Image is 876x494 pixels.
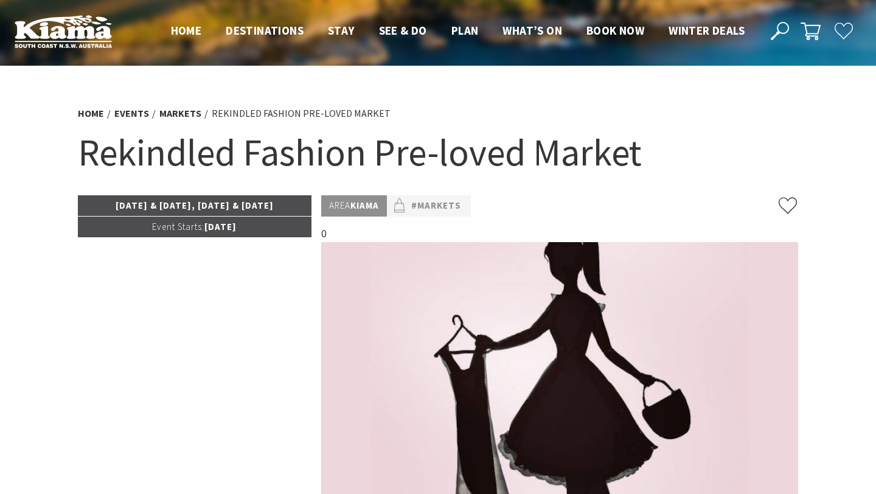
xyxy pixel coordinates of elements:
[171,23,202,39] a: Home
[159,21,757,41] nav: Main Menu
[226,23,304,38] span: Destinations
[212,106,391,122] li: Rekindled Fashion Pre-loved Market
[451,23,479,38] span: Plan
[226,23,304,39] a: Destinations
[669,23,745,38] span: Winter Deals
[329,200,350,211] span: Area
[502,23,562,38] span: What’s On
[502,23,562,39] a: What’s On
[411,198,461,214] a: #Markets
[669,23,745,39] a: Winter Deals
[78,128,798,177] h1: Rekindled Fashion Pre-loved Market
[328,23,355,38] span: Stay
[379,23,427,39] a: See & Do
[586,23,644,38] span: Book now
[78,217,311,237] p: [DATE]
[321,195,387,217] p: Kiama
[328,23,355,39] a: Stay
[114,107,149,120] a: Events
[586,23,644,39] a: Book now
[171,23,202,38] span: Home
[159,107,201,120] a: Markets
[379,23,427,38] span: See & Do
[78,195,311,216] p: [DATE] & [DATE], [DATE] & [DATE]
[15,15,112,48] img: Kiama Logo
[78,107,104,120] a: Home
[152,221,204,232] span: Event Starts:
[451,23,479,39] a: Plan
